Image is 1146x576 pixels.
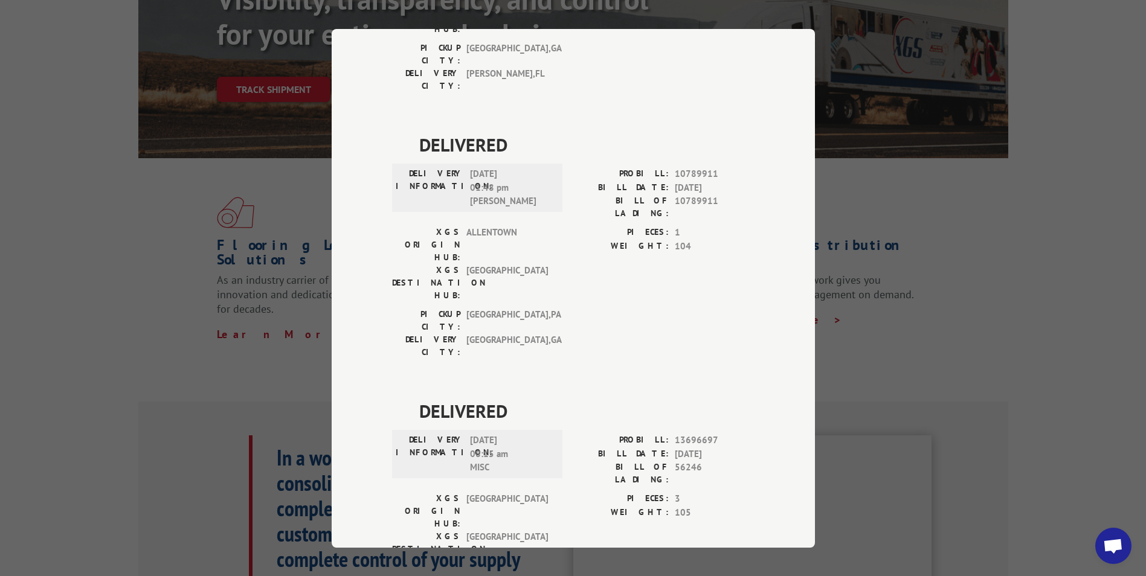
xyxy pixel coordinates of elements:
[573,505,669,519] label: WEIGHT:
[573,434,669,447] label: PROBILL:
[675,194,755,220] span: 10789911
[573,461,669,486] label: BILL OF LADING:
[675,447,755,461] span: [DATE]
[466,492,548,530] span: [GEOGRAPHIC_DATA]
[466,226,548,264] span: ALLENTOWN
[675,434,755,447] span: 13696697
[675,167,755,181] span: 10789911
[392,333,460,359] label: DELIVERY CITY:
[466,67,548,92] span: [PERSON_NAME] , FL
[466,333,548,359] span: [GEOGRAPHIC_DATA] , GA
[396,434,464,475] label: DELIVERY INFORMATION:
[573,226,669,240] label: PIECES:
[466,308,548,333] span: [GEOGRAPHIC_DATA] , PA
[675,181,755,194] span: [DATE]
[675,226,755,240] span: 1
[573,167,669,181] label: PROBILL:
[466,530,548,568] span: [GEOGRAPHIC_DATA]
[392,308,460,333] label: PICKUP CITY:
[470,434,552,475] span: [DATE] 08:15 am MISC
[392,492,460,530] label: XGS ORIGIN HUB:
[573,239,669,253] label: WEIGHT:
[573,447,669,461] label: BILL DATE:
[675,505,755,519] span: 105
[419,397,755,424] span: DELIVERED
[392,67,460,92] label: DELIVERY CITY:
[470,167,552,208] span: [DATE] 01:48 pm [PERSON_NAME]
[573,194,669,220] label: BILL OF LADING:
[419,131,755,158] span: DELIVERED
[392,264,460,302] label: XGS DESTINATION HUB:
[392,226,460,264] label: XGS ORIGIN HUB:
[1095,528,1132,564] div: Open chat
[675,492,755,506] span: 3
[392,42,460,67] label: PICKUP CITY:
[675,461,755,486] span: 56246
[392,530,460,568] label: XGS DESTINATION HUB:
[675,239,755,253] span: 104
[573,492,669,506] label: PIECES:
[396,167,464,208] label: DELIVERY INFORMATION:
[466,264,548,302] span: [GEOGRAPHIC_DATA]
[573,181,669,194] label: BILL DATE:
[466,42,548,67] span: [GEOGRAPHIC_DATA] , GA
